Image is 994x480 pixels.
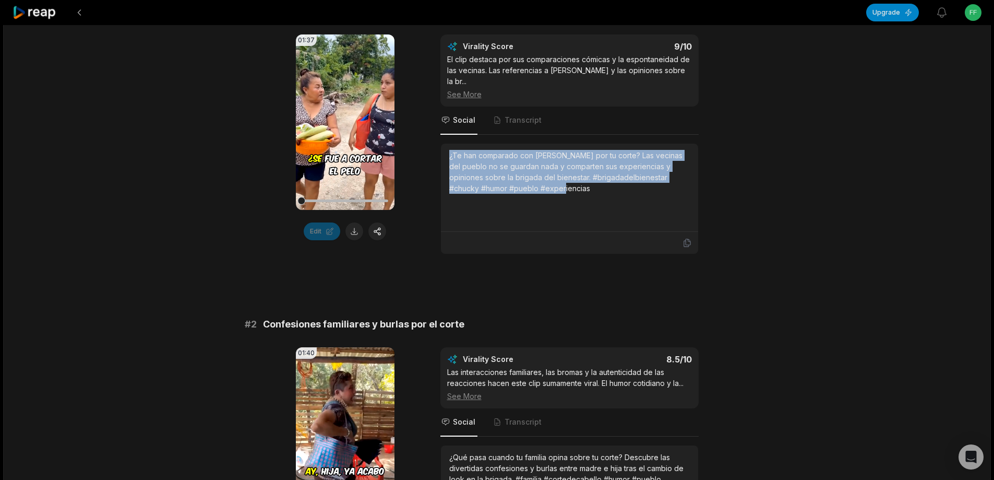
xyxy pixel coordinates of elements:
[296,34,394,210] video: Your browser does not support mp4 format.
[447,367,692,402] div: Las interacciones familiares, las bromas y la autenticidad de las reacciones hacen este clip suma...
[447,54,692,100] div: El clip destaca por sus comparaciones cómicas y la espontaneidad de las vecinas. Las referencias ...
[447,89,692,100] div: See More
[453,417,475,427] span: Social
[440,408,699,437] nav: Tabs
[463,41,575,52] div: Virality Score
[463,354,575,365] div: Virality Score
[580,354,692,365] div: 8.5 /10
[304,223,340,240] button: Edit
[449,150,690,194] div: ¿Te han comparado con [PERSON_NAME] por tu corte? Las vecinas del pueblo no se guardan nada y com...
[440,107,699,135] nav: Tabs
[505,417,542,427] span: Transcript
[505,115,542,125] span: Transcript
[263,317,464,332] span: Confesiones familiares y burlas por el corte
[580,41,692,52] div: 9 /10
[866,4,919,21] button: Upgrade
[245,317,257,332] span: # 2
[959,444,984,470] div: Open Intercom Messenger
[447,391,692,402] div: See More
[453,115,475,125] span: Social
